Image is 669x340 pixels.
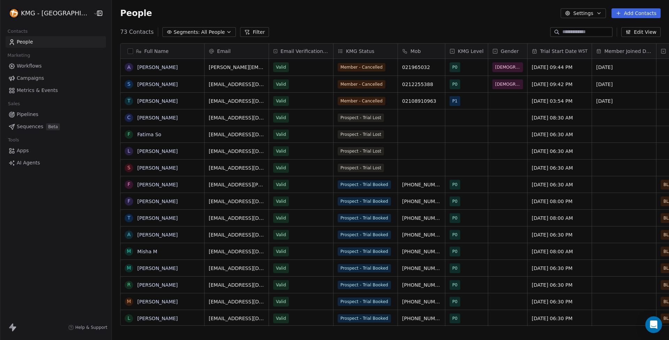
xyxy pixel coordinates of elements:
div: L [128,147,130,155]
span: KMG Status [346,48,374,55]
a: [PERSON_NAME] [137,64,178,70]
span: P0 [452,81,457,88]
span: [EMAIL_ADDRESS][DOMAIN_NAME] [209,315,264,322]
span: Metrics & Events [17,87,58,94]
div: T [128,97,131,105]
a: Campaigns [6,72,106,84]
span: Valid [276,64,286,71]
span: Prospect - Trial Lost [338,164,384,172]
span: [DATE] 08:00 AM [532,215,587,222]
span: [EMAIL_ADDRESS][DOMAIN_NAME] [209,215,264,222]
span: Prospect - Trial Booked [338,297,391,306]
span: P1 [452,98,457,105]
div: Member Joined Date [592,44,656,59]
span: [DATE] 06:30 AM [532,164,587,171]
span: [PHONE_NUMBER] [402,215,441,222]
span: Help & Support [75,325,107,330]
span: [PHONE_NUMBER] [402,248,441,255]
span: Valid [276,265,286,272]
a: Apps [6,145,106,156]
span: KMG Level [458,48,484,55]
span: [DATE] 06:30 PM [532,231,587,238]
span: [PHONE_NUMBER] [402,315,441,322]
span: [EMAIL_ADDRESS][DOMAIN_NAME] [209,131,264,138]
div: Full Name [121,44,204,59]
span: [EMAIL_ADDRESS][DOMAIN_NAME] [209,298,264,305]
a: [PERSON_NAME] [137,148,178,154]
span: P0 [452,315,457,322]
div: Open Intercom Messenger [645,316,662,333]
span: Gender [501,48,519,55]
span: Valid [276,181,286,188]
span: [EMAIL_ADDRESS][DOMAIN_NAME] [209,98,264,105]
span: [PERSON_NAME][EMAIL_ADDRESS][DOMAIN_NAME] [209,64,264,71]
a: AI Agents [6,157,106,169]
span: P0 [452,64,457,71]
span: P0 [452,231,457,238]
span: P0 [452,298,457,305]
span: Valid [276,231,286,238]
span: [DATE] 09:44 PM [532,64,587,71]
span: Prospect - Trial Booked [338,180,391,189]
button: Settings [561,8,606,18]
span: Valid [276,98,286,105]
span: Member Joined Date [604,48,652,55]
span: P0 [452,265,457,272]
span: [DATE] 09:42 PM [532,81,587,88]
div: S [128,164,131,171]
a: [PERSON_NAME] [137,215,178,221]
span: P0 [452,215,457,222]
span: Valid [276,164,286,171]
span: Prospect - Trial Booked [338,231,391,239]
a: Metrics & Events [6,85,106,96]
span: Prospect - Trial Booked [338,197,391,206]
span: KMG - [GEOGRAPHIC_DATA] [21,9,91,18]
span: Email [217,48,231,55]
button: KMG - [GEOGRAPHIC_DATA] [8,7,89,19]
div: F [128,131,130,138]
div: Email [205,44,269,59]
span: [DATE] 06:30 PM [532,315,587,322]
span: [DATE] 06:30 AM [532,148,587,155]
span: Prospect - Trial Booked [338,264,391,272]
a: [PERSON_NAME] [137,82,178,87]
a: People [6,36,106,48]
span: Mob [410,48,421,55]
span: Valid [276,281,286,288]
span: [PHONE_NUMBER] [402,198,441,205]
span: [DATE] [596,98,652,105]
a: Misha M [137,249,157,254]
button: Add Contacts [612,8,661,18]
span: P0 [452,248,457,255]
div: M [127,264,131,272]
span: Prospect - Trial Booked [338,314,391,323]
span: [PHONE_NUMBER] [402,298,441,305]
span: P0 [452,281,457,288]
span: Sequences [17,123,43,130]
span: [PHONE_NUMBER] [402,231,441,238]
span: Full Name [144,48,169,55]
a: [PERSON_NAME] [137,282,178,288]
span: [DATE] 03:54 PM [532,98,587,105]
a: Pipelines [6,109,106,120]
span: Valid [276,114,286,121]
span: [DATE] 08:00 AM [532,248,587,255]
span: Valid [276,298,286,305]
a: [PERSON_NAME] [137,265,178,271]
div: grid [121,59,205,326]
span: [DATE] 06:30 AM [532,181,587,188]
span: P0 [452,198,457,205]
span: Email Verification Status [280,48,329,55]
span: Valid [276,248,286,255]
span: [EMAIL_ADDRESS][PERSON_NAME][DOMAIN_NAME] [209,181,264,188]
span: Prospect - Trial Booked [338,214,391,222]
div: KMG Level [445,44,488,59]
span: [DEMOGRAPHIC_DATA] [495,81,520,88]
div: R [127,281,131,288]
span: 0212255388 [402,81,441,88]
span: Beta [46,123,60,130]
span: Valid [276,198,286,205]
div: A [127,231,131,238]
span: [EMAIL_ADDRESS][DOMAIN_NAME] [209,281,264,288]
span: [EMAIL_ADDRESS][DOMAIN_NAME] [209,81,264,88]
